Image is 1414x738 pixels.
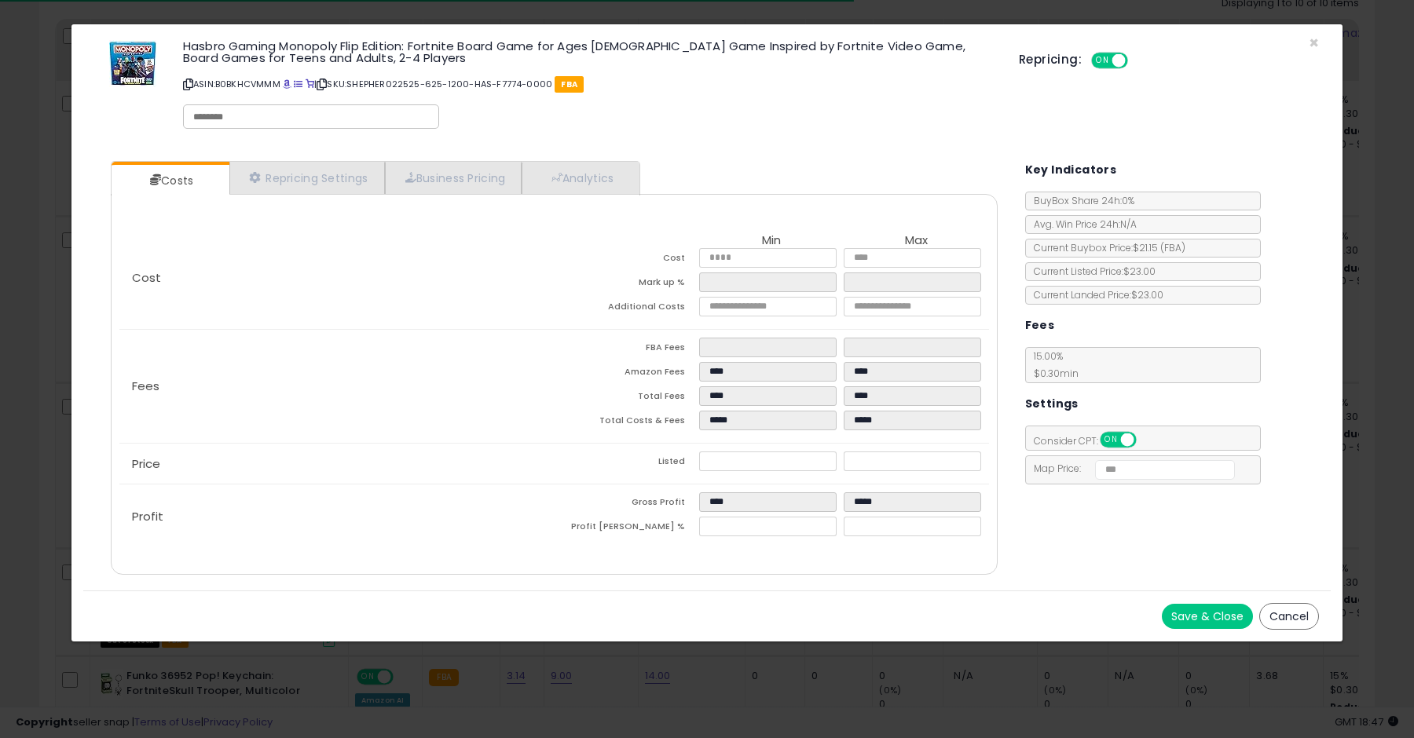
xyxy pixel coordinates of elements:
[554,362,698,386] td: Amazon Fees
[1025,394,1079,414] h5: Settings
[554,297,698,321] td: Additional Costs
[554,248,698,272] td: Cost
[1133,241,1185,254] span: $21.15
[554,451,698,476] td: Listed
[699,234,844,248] th: Min
[112,165,228,196] a: Costs
[306,78,314,90] a: Your listing only
[554,386,698,411] td: Total Fees
[554,338,698,362] td: FBA Fees
[554,517,698,541] td: Profit [PERSON_NAME] %
[554,272,698,297] td: Mark up %
[1160,241,1185,254] span: ( FBA )
[183,71,995,97] p: ASIN: B0BKHCVMMM | SKU: SHEPHER022525-625-1200-HAS-F7774-0000
[119,458,554,470] p: Price
[119,272,554,284] p: Cost
[1026,241,1185,254] span: Current Buybox Price:
[1101,433,1121,447] span: ON
[385,162,522,194] a: Business Pricing
[1162,604,1253,629] button: Save & Close
[1025,160,1117,180] h5: Key Indicators
[1026,217,1137,231] span: Avg. Win Price 24h: N/A
[1126,54,1151,68] span: OFF
[844,234,988,248] th: Max
[283,78,291,90] a: BuyBox page
[1026,288,1163,301] span: Current Landed Price: $23.00
[554,411,698,435] td: Total Costs & Fees
[522,162,638,194] a: Analytics
[1026,367,1079,380] span: $0.30 min
[1259,603,1319,630] button: Cancel
[119,510,554,523] p: Profit
[1093,54,1112,68] span: ON
[1026,462,1236,475] span: Map Price:
[294,78,302,90] a: All offer listings
[1025,316,1055,335] h5: Fees
[1026,434,1157,448] span: Consider CPT:
[1019,53,1082,66] h5: Repricing:
[1026,265,1156,278] span: Current Listed Price: $23.00
[554,492,698,517] td: Gross Profit
[109,40,156,87] img: 51yrOlWAaAL._SL60_.jpg
[183,40,995,64] h3: Hasbro Gaming Monopoly Flip Edition: Fortnite Board Game for Ages [DEMOGRAPHIC_DATA] Game Inspire...
[1134,433,1159,447] span: OFF
[1026,349,1079,380] span: 15.00 %
[119,380,554,393] p: Fees
[229,162,385,194] a: Repricing Settings
[555,76,584,93] span: FBA
[1309,31,1319,54] span: ×
[1026,194,1134,207] span: BuyBox Share 24h: 0%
